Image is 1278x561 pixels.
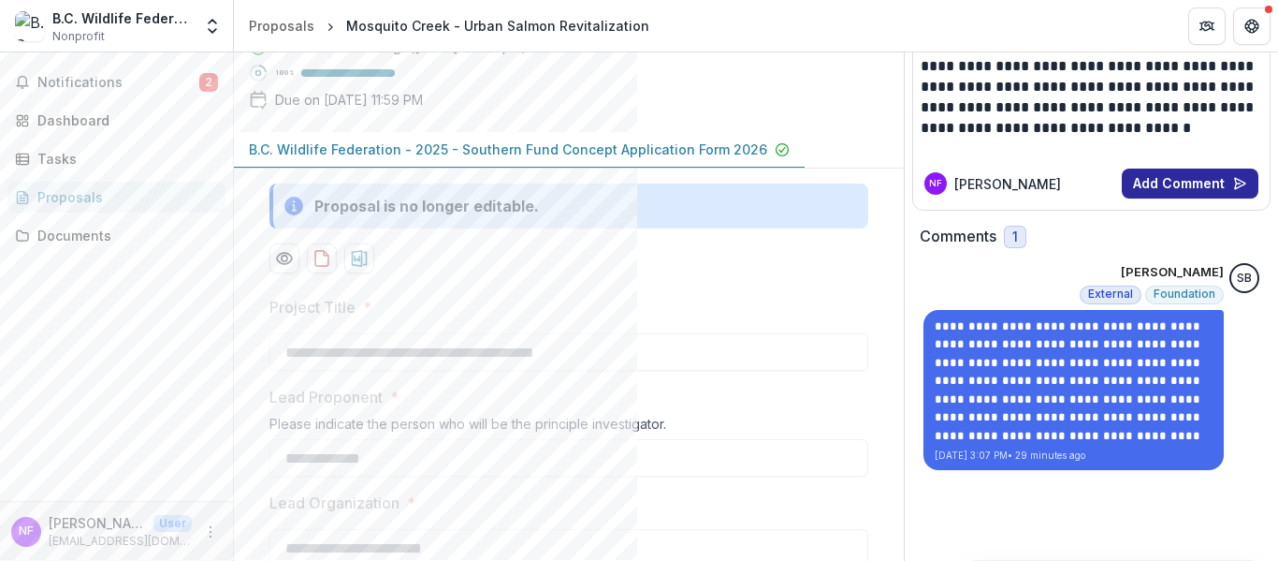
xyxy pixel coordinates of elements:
img: B.C. Wildlife Federation [15,11,45,41]
div: Please indicate the person who will be the principle investigator. [269,416,868,439]
p: B.C. Wildlife Federation - 2025 - Southern Fund Concept Application Form 2026 [249,140,767,159]
a: Documents [7,220,225,251]
div: Proposal is no longer editable. [314,195,539,217]
p: Due on [DATE] 11:59 PM [275,90,423,110]
span: Notifications [37,75,199,91]
div: Neil Fletcher [929,179,942,188]
a: Tasks [7,143,225,174]
button: Preview f965a49e-7d9f-495f-9872-dc283f072fc2-0.pdf [269,244,299,273]
div: Proposals [37,187,211,207]
p: Lead Organization [269,492,399,514]
div: Neil Fletcher [19,525,34,538]
span: 1 [1012,229,1018,245]
p: [DATE] 3:07 PM • 29 minutes ago [935,449,1213,463]
span: Nonprofit [52,28,105,45]
span: 2 [199,73,218,92]
button: Partners [1188,7,1226,45]
div: Proposals [249,16,314,36]
button: Get Help [1233,7,1271,45]
nav: breadcrumb [241,12,657,39]
div: Sascha Bendt [1237,273,1252,285]
div: Tasks [37,149,211,169]
p: [PERSON_NAME] [954,174,1061,194]
button: More [199,521,222,543]
a: Dashboard [7,105,225,136]
p: User [153,515,192,532]
button: download-proposal [307,244,337,273]
button: Open entity switcher [199,7,225,45]
button: download-proposal [344,244,374,273]
p: [EMAIL_ADDRESS][DOMAIN_NAME] [49,533,192,550]
a: Proposals [7,182,225,213]
p: Project Title [269,296,356,318]
p: Lead Proponent [269,386,383,408]
div: Dashboard [37,111,211,130]
a: Proposals [241,12,322,39]
button: Add Comment [1122,169,1258,199]
p: [PERSON_NAME] [1121,263,1224,282]
h2: Comments [920,228,996,245]
span: Foundation [1154,288,1215,301]
div: B.C. Wildlife Federation [52,8,192,28]
div: Documents [37,226,211,245]
p: 100 % [275,66,294,80]
button: Notifications2 [7,67,225,97]
span: External [1088,288,1133,301]
div: Mosquito Creek - Urban Salmon Revitalization [346,16,649,36]
p: [PERSON_NAME] [49,513,146,533]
